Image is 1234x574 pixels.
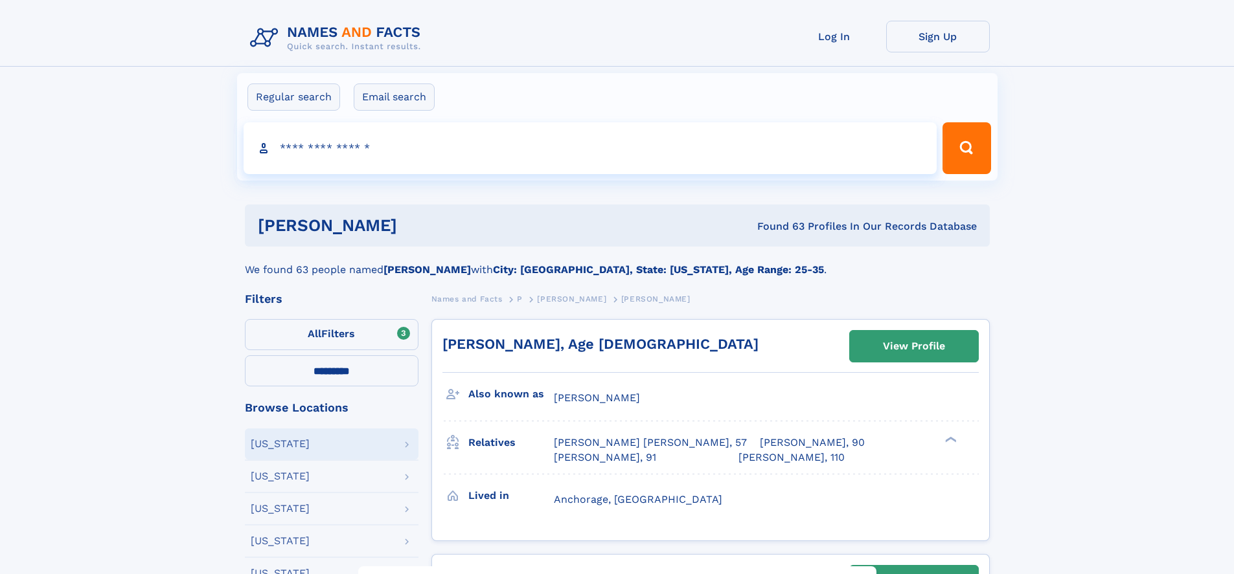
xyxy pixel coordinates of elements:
[493,263,824,276] b: City: [GEOGRAPHIC_DATA], State: [US_STATE], Age Range: 25-35
[308,327,321,340] span: All
[251,439,310,449] div: [US_STATE]
[621,294,691,304] span: [PERSON_NAME]
[517,294,523,304] span: P
[258,217,577,234] h1: [PERSON_NAME]
[468,432,554,454] h3: Relatives
[554,392,640,404] span: [PERSON_NAME]
[554,450,656,465] a: [PERSON_NAME], 91
[783,21,886,52] a: Log In
[883,331,945,361] div: View Profile
[537,291,606,307] a: [PERSON_NAME]
[554,436,747,450] a: [PERSON_NAME] [PERSON_NAME], 57
[247,83,340,111] label: Regular search
[760,436,865,450] a: [PERSON_NAME], 90
[251,503,310,514] div: [US_STATE]
[431,291,503,307] a: Names and Facts
[383,263,471,276] b: [PERSON_NAME]
[245,402,418,414] div: Browse Locations
[577,219,977,234] div: Found 63 Profiles In Our Records Database
[850,331,978,362] a: View Profile
[251,536,310,546] div: [US_STATE]
[554,493,722,505] span: Anchorage, [GEOGRAPHIC_DATA]
[886,21,990,52] a: Sign Up
[245,21,431,56] img: Logo Names and Facts
[738,450,845,465] a: [PERSON_NAME], 110
[244,122,937,174] input: search input
[517,291,523,307] a: P
[468,383,554,405] h3: Also known as
[442,336,759,352] a: [PERSON_NAME], Age [DEMOGRAPHIC_DATA]
[468,485,554,507] h3: Lived in
[245,319,418,350] label: Filters
[942,436,957,444] div: ❯
[354,83,435,111] label: Email search
[943,122,990,174] button: Search Button
[537,294,606,304] span: [PERSON_NAME]
[245,293,418,305] div: Filters
[245,247,990,278] div: We found 63 people named with .
[251,471,310,481] div: [US_STATE]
